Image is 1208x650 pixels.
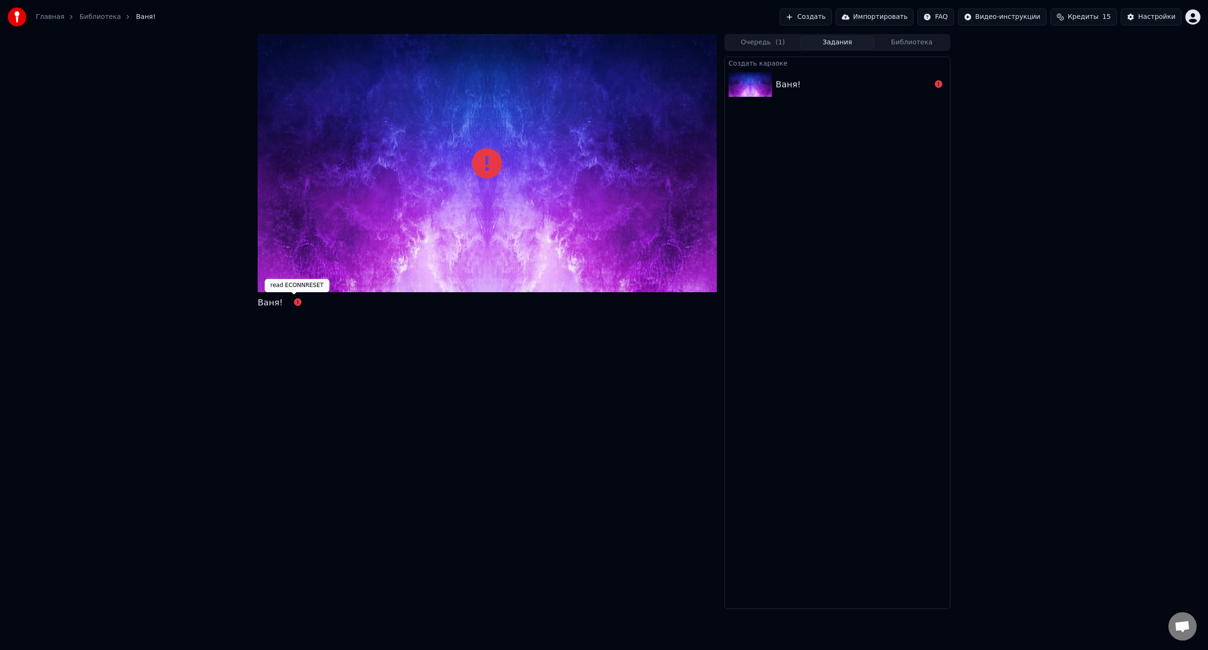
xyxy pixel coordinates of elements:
span: ( 1 ) [775,38,785,47]
button: Задания [800,36,875,50]
button: Настройки [1121,8,1182,25]
a: Открытый чат [1168,612,1197,641]
div: Создать караоке [725,57,950,68]
button: FAQ [917,8,954,25]
nav: breadcrumb [36,12,156,22]
a: Главная [36,12,64,22]
button: Видео-инструкции [958,8,1047,25]
span: 15 [1102,12,1111,22]
button: Кредиты15 [1050,8,1117,25]
button: Очередь [726,36,800,50]
button: Библиотека [874,36,949,50]
div: Ваня! [776,78,801,91]
button: Создать [780,8,831,25]
div: Настройки [1138,12,1175,22]
span: Кредиты [1068,12,1099,22]
a: Библиотека [79,12,121,22]
div: read ECONNRESET [265,279,329,292]
button: Импортировать [836,8,914,25]
span: Ваня! [136,12,155,22]
img: youka [8,8,26,26]
div: Ваня! [258,296,283,309]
